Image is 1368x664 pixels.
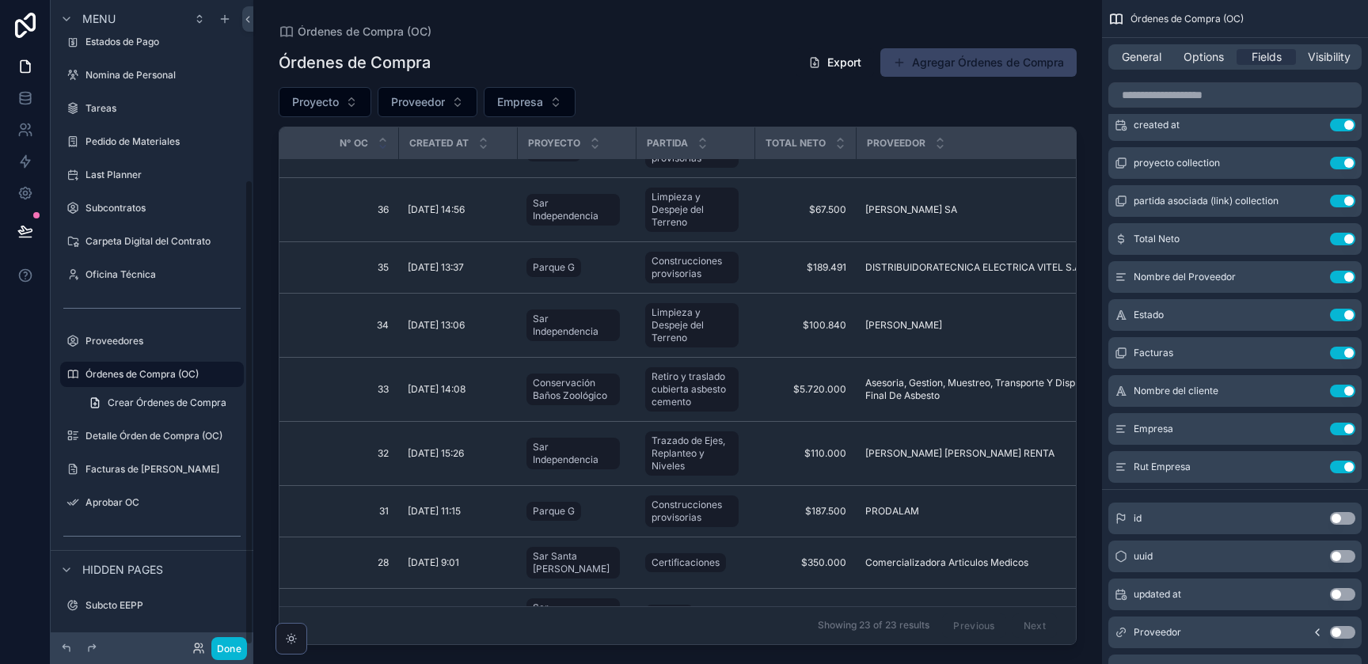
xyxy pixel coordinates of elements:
span: updated at [1134,588,1181,601]
span: N° OC [340,137,368,150]
a: 35 [298,261,389,274]
span: Trazado de Ejes, Replanteo y Niveles [652,434,732,472]
a: [PERSON_NAME] SA [865,203,1099,216]
label: Subcontratos [85,202,241,214]
a: Órdenes de Compra (OC) [60,362,244,387]
a: [DATE] 14:08 [408,383,507,396]
a: 34 [298,319,389,332]
a: Estados de Pago [60,29,244,55]
a: Limpieza y Despeje del Terreno [645,300,745,351]
span: Facturas [1134,347,1173,359]
span: Crear Órdenes de Compra [108,397,226,409]
a: DISTRIBUIDORATECNICA ELECTRICA VITEL S.A. [865,261,1099,274]
span: Sar Independencia [533,601,614,627]
a: [DATE] 9:01 [408,556,507,569]
span: Construcciones provisorias [652,255,732,280]
a: Construcciones provisorias [645,249,745,286]
a: Sar Independencia [526,438,620,469]
span: Sar Independencia [533,313,614,338]
span: $189.491 [764,261,846,274]
a: $110.000 [764,447,846,460]
span: [PERSON_NAME] [PERSON_NAME] RENTA [865,447,1054,460]
label: Oficina Técnica [85,268,241,281]
a: [DATE] 13:37 [408,261,507,274]
a: Facturas de [PERSON_NAME] [60,457,244,482]
a: Subcontratos [60,195,244,221]
a: Tareas [60,96,244,121]
span: Nombre del cliente [1134,385,1218,397]
label: Tareas [85,102,241,115]
a: Retiro y traslado cubierta asbesto cemento [645,367,739,412]
span: partida asociada (link) collection [1134,195,1279,207]
a: Proveedores [60,328,244,354]
a: Retiro y traslado cubierta asbesto cemento [645,364,745,415]
a: $5.720.000 [764,383,846,396]
a: Asesoria, Gestion, Muestreo, Transporte Y Disp. Final De Asbesto [865,377,1099,402]
span: [DATE] 11:15 [408,505,461,518]
span: DISTRIBUIDORATECNICA ELECTRICA VITEL S.A. [865,261,1083,274]
span: Created at [409,137,469,150]
span: Proveedor [1134,626,1181,639]
span: Certificaciones [652,556,720,569]
a: Sar Independencia [526,595,626,633]
span: Retiro y traslado cubierta asbesto cemento [652,370,732,408]
a: Carpeta Digital del Contrato [60,229,244,254]
span: [DATE] 9:01 [408,556,459,569]
span: Proyecto [292,94,339,110]
span: [DATE] 13:06 [408,319,465,332]
a: Last Planner [60,162,244,188]
label: Nomina de Personal [85,69,241,82]
a: Pedido de Materiales [60,129,244,154]
span: [DATE] 14:56 [408,203,465,216]
a: Limpieza y Despeje del Terreno [645,188,739,232]
button: Agregar Órdenes de Compra [880,48,1077,77]
a: 33 [298,383,389,396]
a: Conservación Baños Zoológico [526,370,626,408]
a: Moldaje [645,601,745,627]
span: Limpieza y Despeje del Terreno [652,191,732,229]
span: Comercializadora Articulos Medicos [865,556,1028,569]
label: Carpeta Digital del Contrato [85,235,241,248]
a: Aprobar OC [60,490,244,515]
label: Pedido de Materiales [85,135,241,148]
button: Export [796,48,874,77]
span: Nombre del Proveedor [1134,271,1236,283]
span: Showing 23 of 23 results [818,620,929,632]
a: [PERSON_NAME] [PERSON_NAME] RENTA [865,447,1099,460]
label: Detalle Órden de Compra (OC) [85,430,241,442]
a: Construcciones provisorias [645,492,745,530]
span: 31 [298,505,389,518]
a: Limpieza y Despeje del Terreno [645,303,739,347]
span: Options [1184,49,1224,65]
a: 32 [298,447,389,460]
a: Sar Independencia [526,194,620,226]
span: $187.500 [764,505,846,518]
span: Construcciones provisorias [652,499,732,524]
span: Parque G [533,261,575,274]
button: Done [211,637,247,660]
span: Estado [1134,309,1164,321]
a: Conservación Baños Zoológico [526,374,620,405]
a: Certificaciones [645,553,726,572]
span: Proveedor [391,94,445,110]
span: Empresa [497,94,543,110]
a: Nomina de Personal [60,63,244,88]
a: Certificaciones [645,550,745,575]
a: $350.000 [764,556,846,569]
a: $67.500 [764,203,846,216]
a: Órdenes de Compra (OC) [279,24,431,40]
span: Órdenes de Compra (OC) [298,24,431,40]
a: Parque G [526,502,581,521]
span: PRODALAM [865,505,919,518]
a: Construcciones provisorias [645,252,739,283]
a: Trazado de Ejes, Replanteo y Niveles [645,431,739,476]
a: [DATE] 14:56 [408,203,507,216]
button: Select Button [484,87,576,117]
label: Proveedores [85,335,241,347]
